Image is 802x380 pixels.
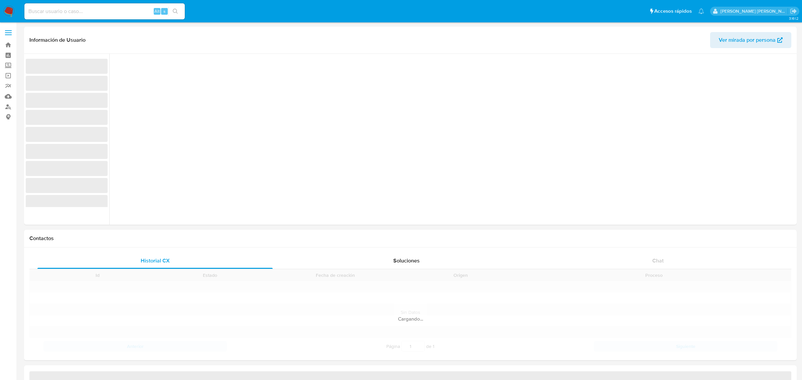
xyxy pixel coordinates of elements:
span: Accesos rápidos [654,8,692,15]
span: ‌ [26,110,108,125]
span: ‌ [26,195,108,210]
span: ‌ [26,178,108,193]
span: Soluciones [393,257,420,264]
a: Salir [790,8,797,15]
p: roxana.vasquez@mercadolibre.com [720,8,788,14]
span: ‌ [26,76,108,91]
button: Ver mirada por persona [710,32,791,48]
input: Buscar usuario o caso... [24,7,185,16]
span: s [163,8,165,14]
h1: Contactos [29,235,791,242]
span: ‌ [26,59,108,74]
span: Ver mirada por persona [719,32,776,48]
span: Historial CX [141,257,170,264]
span: ‌ [26,127,108,142]
span: ‌ [26,144,108,159]
span: ‌ [26,93,108,108]
h1: Información de Usuario [29,37,86,43]
span: Chat [652,257,664,264]
span: Alt [154,8,160,14]
button: search-icon [168,7,182,16]
div: Cargando... [29,316,791,322]
span: ‌ [26,161,108,176]
a: Notificaciones [698,8,704,14]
